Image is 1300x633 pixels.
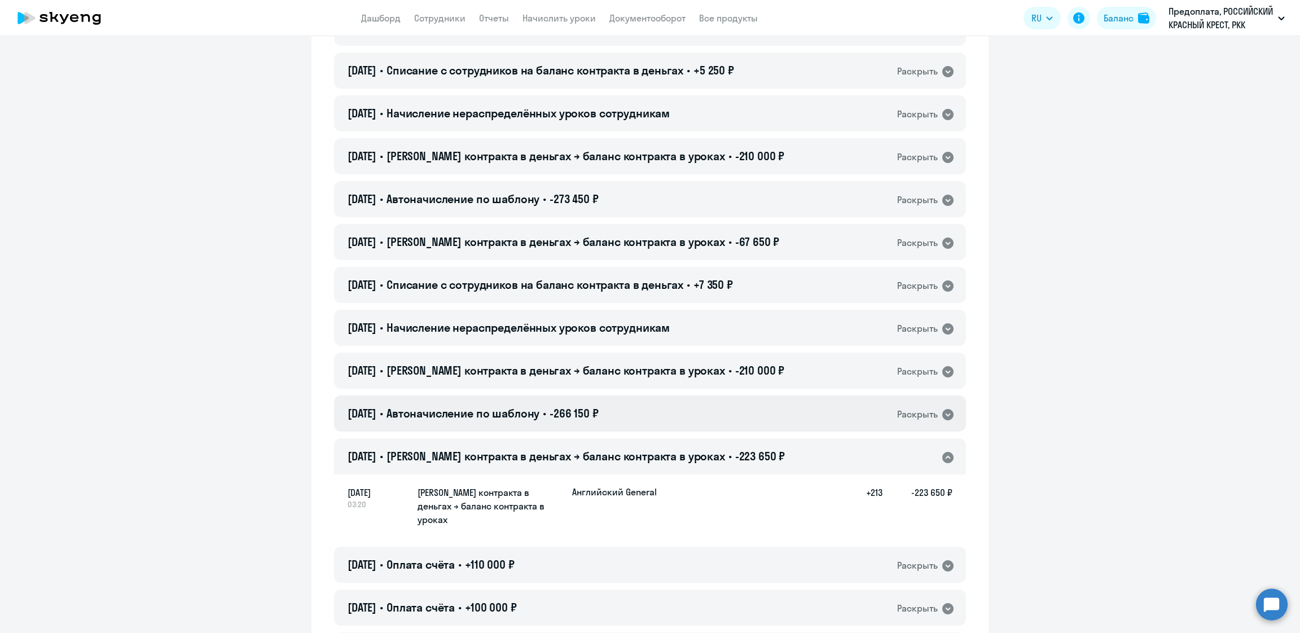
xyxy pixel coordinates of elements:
a: Документооборот [609,12,686,24]
span: [DATE] [348,449,376,463]
span: [DATE] [348,557,376,572]
span: [PERSON_NAME] контракта в деньгах → баланс контракта в уроках [387,149,725,163]
span: • [728,235,732,249]
div: Раскрыть [897,236,938,250]
img: balance [1138,12,1149,24]
span: • [380,406,383,420]
span: [DATE] [348,149,376,163]
div: Раскрыть [897,279,938,293]
div: Баланс [1104,11,1134,25]
a: Дашборд [361,12,401,24]
span: Оплата счёта [387,600,455,614]
span: -223 650 ₽ [735,449,785,463]
span: • [380,63,383,77]
span: [DATE] [348,486,409,499]
span: +7 350 ₽ [693,278,733,292]
span: Начисление нераспределённых уроков сотрудникам [387,320,670,335]
span: Начисление нераспределённых уроков сотрудникам [387,106,670,120]
span: [PERSON_NAME] контракта в деньгах → баланс контракта в уроках [387,363,725,377]
h5: -223 650 ₽ [882,486,952,527]
span: 03:20 [348,499,409,509]
span: +100 000 ₽ [465,600,517,614]
span: [PERSON_NAME] контракта в деньгах → баланс контракта в уроках [387,449,725,463]
div: Раскрыть [897,322,938,336]
div: Раскрыть [897,107,938,121]
h5: [PERSON_NAME] контракта в деньгах → баланс контракта в уроках [418,486,563,526]
span: • [728,363,732,377]
span: RU [1031,11,1042,25]
p: Английский General [572,486,657,498]
h5: +213 [846,486,882,527]
span: • [380,557,383,572]
span: • [380,278,383,292]
span: [DATE] [348,600,376,614]
span: -273 450 ₽ [550,192,599,206]
span: [DATE] [348,363,376,377]
button: Балансbalance [1097,7,1156,29]
a: Отчеты [479,12,509,24]
span: Автоначисление по шаблону [387,192,539,206]
span: • [687,63,690,77]
a: Начислить уроки [522,12,596,24]
span: -210 000 ₽ [735,363,785,377]
span: • [687,278,690,292]
div: Раскрыть [897,150,938,164]
span: [DATE] [348,320,376,335]
a: Сотрудники [414,12,465,24]
span: • [380,600,383,614]
span: [DATE] [348,63,376,77]
div: Раскрыть [897,64,938,78]
span: • [380,235,383,249]
span: -266 150 ₽ [550,406,599,420]
span: +5 250 ₽ [693,63,734,77]
span: • [728,449,732,463]
div: Раскрыть [897,601,938,616]
span: [PERSON_NAME] контракта в деньгах → баланс контракта в уроках [387,235,725,249]
span: [DATE] [348,406,376,420]
span: Списание с сотрудников на баланс контракта в деньгах [387,278,683,292]
span: [DATE] [348,106,376,120]
span: • [380,192,383,206]
span: • [380,149,383,163]
span: • [458,557,462,572]
span: • [728,149,732,163]
div: Раскрыть [897,364,938,379]
div: Раскрыть [897,407,938,421]
div: Раскрыть [897,559,938,573]
p: Предоплата, РОССИЙСКИЙ КРАСНЫЙ КРЕСТ, РКК [1169,5,1273,32]
span: • [380,320,383,335]
button: Предоплата, РОССИЙСКИЙ КРАСНЫЙ КРЕСТ, РКК [1163,5,1290,32]
span: -210 000 ₽ [735,149,785,163]
span: • [458,600,462,614]
span: [DATE] [348,278,376,292]
span: • [543,406,546,420]
span: [DATE] [348,235,376,249]
span: +110 000 ₽ [465,557,515,572]
div: Раскрыть [897,193,938,207]
span: • [380,363,383,377]
span: Оплата счёта [387,557,455,572]
span: Автоначисление по шаблону [387,406,539,420]
span: • [380,106,383,120]
span: • [543,192,546,206]
span: [DATE] [348,192,376,206]
span: -67 650 ₽ [735,235,780,249]
span: Списание с сотрудников на баланс контракта в деньгах [387,63,683,77]
a: Все продукты [699,12,758,24]
button: RU [1024,7,1061,29]
span: • [380,449,383,463]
